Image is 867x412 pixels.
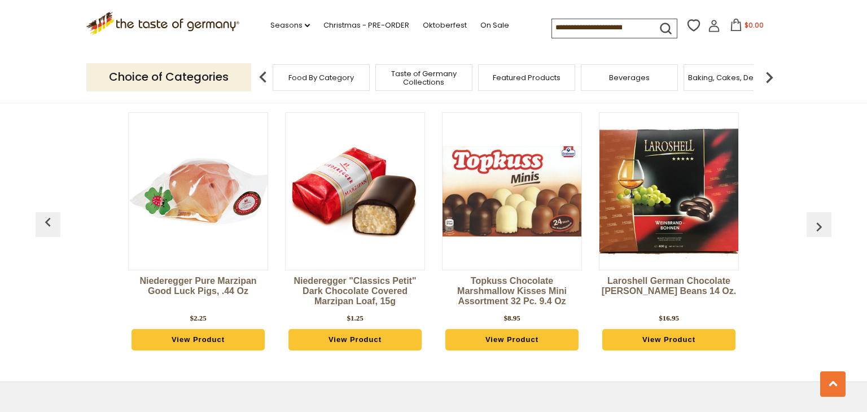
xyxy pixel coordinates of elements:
div: $16.95 [659,313,679,324]
p: Choice of Categories [86,63,251,91]
img: Topkuss Chocolate Marshmallow Kisses Mini Assortment 32 pc. 9.4 oz [443,146,581,236]
img: next arrow [758,66,781,89]
a: View Product [445,329,579,350]
span: $0.00 [745,20,764,30]
img: Laroshell German Chocolate Brandy Beans 14 oz. [599,122,738,261]
a: Niederegger Pure Marzipan Good Luck Pigs, .44 oz [128,276,268,310]
div: $2.25 [190,313,206,324]
img: previous arrow [252,66,274,89]
a: Taste of Germany Collections [379,69,469,86]
a: View Product [288,329,422,350]
a: View Product [132,329,265,350]
a: Niederegger "Classics Petit" Dark Chocolate Covered Marzipan Loaf, 15g [285,276,425,310]
a: Laroshell German Chocolate [PERSON_NAME] Beans 14 oz. [599,276,739,310]
img: Niederegger Pure Marzipan Good Luck Pigs, .44 oz [129,122,268,261]
a: Christmas - PRE-ORDER [323,19,409,32]
div: $8.95 [503,313,520,324]
a: View Product [602,329,735,350]
img: previous arrow [810,218,828,236]
a: Baking, Cakes, Desserts [688,73,776,82]
a: Featured Products [493,73,561,82]
a: On Sale [480,19,509,32]
a: Topkuss Chocolate Marshmallow Kisses Mini Assortment 32 pc. 9.4 oz [442,276,582,310]
a: Seasons [270,19,310,32]
a: Food By Category [288,73,354,82]
a: Oktoberfest [423,19,467,32]
div: $1.25 [347,313,363,324]
a: Beverages [609,73,650,82]
img: previous arrow [39,213,57,231]
button: $0.00 [722,19,770,36]
img: Niederegger [286,141,424,241]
